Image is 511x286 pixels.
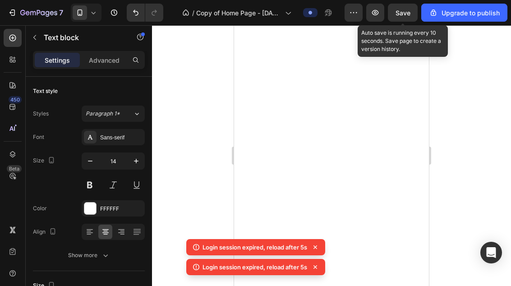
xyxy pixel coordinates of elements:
[429,8,500,18] div: Upgrade to publish
[59,7,63,18] p: 7
[45,55,70,65] p: Settings
[196,8,281,18] span: Copy of Home Page - [DATE] 11:40:40
[9,96,22,103] div: 450
[44,32,120,43] p: Text block
[203,263,307,272] p: Login session expired, reload after 5s
[396,9,410,17] span: Save
[68,251,110,260] div: Show more
[421,4,507,22] button: Upgrade to publish
[82,106,145,122] button: Paragraph 1*
[33,247,145,263] button: Show more
[33,87,58,95] div: Text style
[127,4,163,22] div: Undo/Redo
[86,110,120,118] span: Paragraph 1*
[33,133,44,141] div: Font
[203,243,307,252] p: Login session expired, reload after 5s
[7,165,22,172] div: Beta
[4,4,67,22] button: 7
[33,110,49,118] div: Styles
[234,25,429,286] iframe: Design area
[100,205,143,213] div: FFFFFF
[33,226,58,238] div: Align
[192,8,194,18] span: /
[100,134,143,142] div: Sans-serif
[388,4,418,22] button: Save
[480,242,502,263] div: Open Intercom Messenger
[33,155,57,167] div: Size
[89,55,120,65] p: Advanced
[33,204,47,212] div: Color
